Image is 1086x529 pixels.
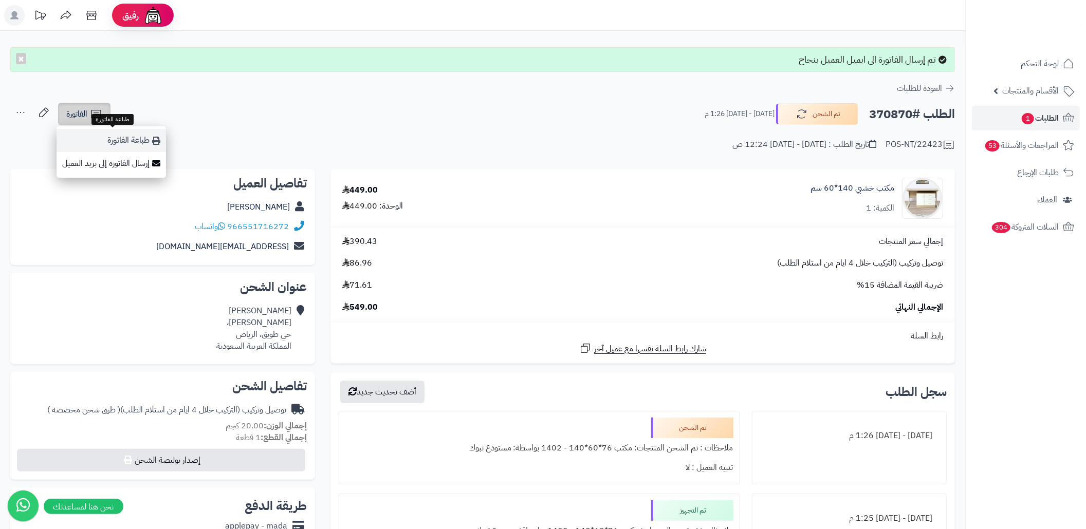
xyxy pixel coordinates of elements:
[886,386,947,398] h3: سجل الطلب
[58,103,111,125] a: الفاتورة
[897,82,942,95] span: العودة للطلبات
[1022,113,1034,124] span: 1
[19,177,307,190] h2: تفاصيل العميل
[245,500,307,512] h2: طريقة الدفع
[879,236,943,248] span: إجمالي سعر المنتجات
[342,257,372,269] span: 86.96
[91,114,134,125] div: طباعة الفاتورة
[342,236,377,248] span: 390.43
[594,343,706,355] span: شارك رابط السلة نفسها مع عميل آخر
[972,51,1080,76] a: لوحة التحكم
[579,342,706,355] a: شارك رابط السلة نفسها مع عميل آخر
[776,103,858,125] button: تم الشحن
[991,220,1059,234] span: السلات المتروكة
[992,222,1010,233] span: 304
[972,187,1080,212] a: العملاء
[886,139,955,151] div: POS-NT/22423
[16,53,26,64] button: ×
[869,104,955,125] h2: الطلب #370870
[1037,193,1057,207] span: العملاء
[335,330,951,342] div: رابط السلة
[972,106,1080,130] a: الطلبات1
[651,500,733,521] div: تم التجهيز
[1021,111,1059,125] span: الطلبات
[227,220,289,233] a: 966551716272
[897,82,955,95] a: العودة للطلبات
[732,139,876,150] div: تاريخ الطلب : [DATE] - [DATE] 12:24 ص
[1021,56,1059,71] span: لوحة التحكم
[19,380,307,392] h2: تفاصيل الشحن
[972,215,1080,239] a: السلات المتروكة304
[1002,84,1059,98] span: الأقسام والمنتجات
[17,449,305,471] button: إصدار بوليصة الشحن
[340,381,425,403] button: أضف تحديث جديد
[216,305,291,352] div: [PERSON_NAME] [PERSON_NAME]، حي طويق، الرياض المملكة العربية السعودية
[345,458,733,478] div: تنبيه العميل : لا
[227,201,290,213] a: [PERSON_NAME]
[47,404,120,416] span: ( طرق شحن مخصصة )
[47,404,286,416] div: توصيل وتركيب (التركيب خلال 4 ايام من استلام الطلب)
[651,418,733,438] div: تم الشحن
[345,438,733,458] div: ملاحظات : تم الشحن المنتجات: مكتب 76*60*140 - 1402 بواسطة: مستودع تبوك
[10,47,955,72] div: تم إرسال الفاتورة الى ايميل العميل بنجاح
[759,508,940,528] div: [DATE] - [DATE] 1:25 م
[342,279,372,291] span: 71.61
[122,9,139,22] span: رفيق
[236,431,307,444] small: 1 قطعة
[972,133,1080,158] a: المراجعات والأسئلة53
[195,220,225,233] a: واتساب
[1017,165,1059,180] span: طلبات الإرجاع
[811,182,894,194] a: مكتب خشبي 140*60 سم
[57,152,166,175] a: إرسال الفاتورة إلى بريد العميل
[27,5,53,28] a: تحديثات المنصة
[57,129,166,152] a: طباعة الفاتورة
[342,301,378,313] span: 549.00
[777,257,943,269] span: توصيل وتركيب (التركيب خلال 4 ايام من استلام الطلب)
[985,140,1000,152] span: 53
[984,138,1059,153] span: المراجعات والأسئلة
[972,160,1080,185] a: طلبات الإرجاع
[66,108,87,120] span: الفاتورة
[342,184,378,196] div: 449.00
[156,240,289,253] a: [EMAIL_ADDRESS][DOMAIN_NAME]
[857,279,943,291] span: ضريبة القيمة المضافة 15%
[866,202,894,214] div: الكمية: 1
[342,200,403,212] div: الوحدة: 449.00
[19,281,307,293] h2: عنوان الشحن
[261,431,307,444] strong: إجمالي القطع:
[1016,28,1076,49] img: logo-2.png
[143,5,163,26] img: ai-face.png
[226,420,307,432] small: 20.00 كجم
[705,109,775,119] small: [DATE] - [DATE] 1:26 م
[895,301,943,313] span: الإجمالي النهائي
[903,178,943,219] img: 1742159127-1-90x90.jpg
[759,426,940,446] div: [DATE] - [DATE] 1:26 م
[264,420,307,432] strong: إجمالي الوزن:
